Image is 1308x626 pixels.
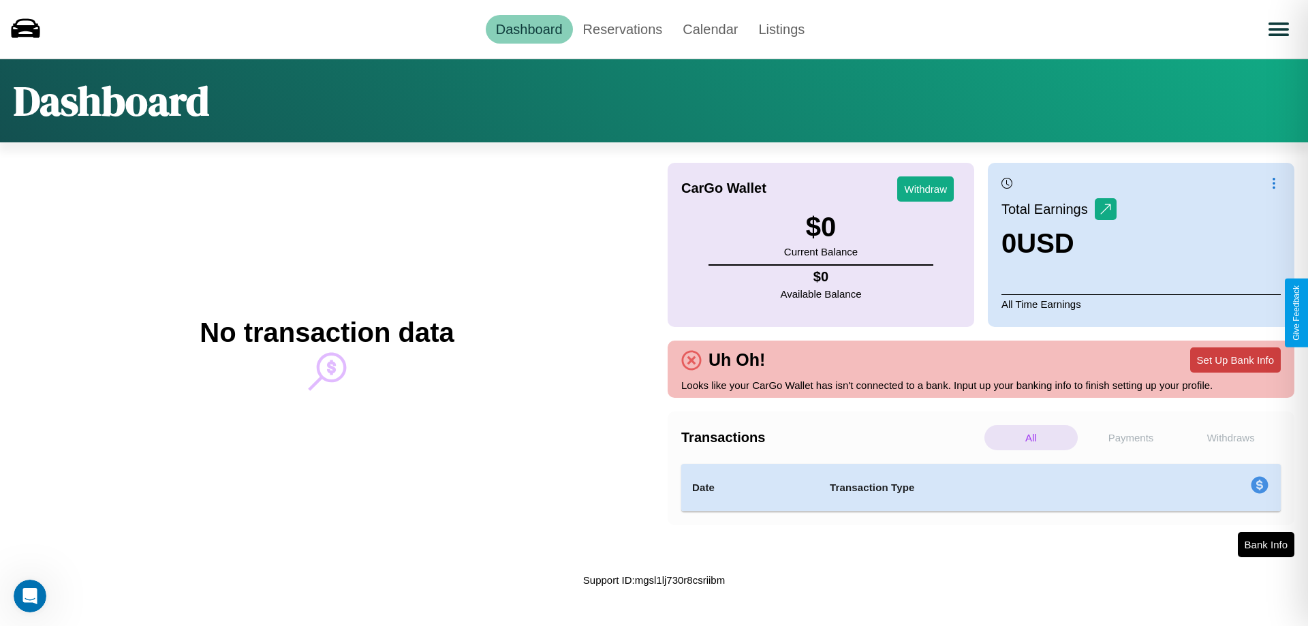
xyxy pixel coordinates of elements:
[200,317,454,348] h2: No transaction data
[681,181,766,196] h4: CarGo Wallet
[681,376,1281,394] p: Looks like your CarGo Wallet has isn't connected to a bank. Input up your banking info to finish ...
[702,350,772,370] h4: Uh Oh!
[1001,197,1095,221] p: Total Earnings
[1292,285,1301,341] div: Give Feedback
[1085,425,1178,450] p: Payments
[781,269,862,285] h4: $ 0
[583,571,725,589] p: Support ID: mgsl1lj730r8csriibm
[748,15,815,44] a: Listings
[784,242,858,261] p: Current Balance
[897,176,954,202] button: Withdraw
[1238,532,1294,557] button: Bank Info
[1260,10,1298,48] button: Open menu
[1001,294,1281,313] p: All Time Earnings
[1001,228,1117,259] h3: 0 USD
[830,480,1139,496] h4: Transaction Type
[784,212,858,242] h3: $ 0
[486,15,573,44] a: Dashboard
[14,73,209,129] h1: Dashboard
[781,285,862,303] p: Available Balance
[984,425,1078,450] p: All
[681,464,1281,512] table: simple table
[681,430,981,445] h4: Transactions
[692,480,808,496] h4: Date
[672,15,748,44] a: Calendar
[1184,425,1277,450] p: Withdraws
[14,580,46,612] iframe: Intercom live chat
[573,15,673,44] a: Reservations
[1190,347,1281,373] button: Set Up Bank Info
